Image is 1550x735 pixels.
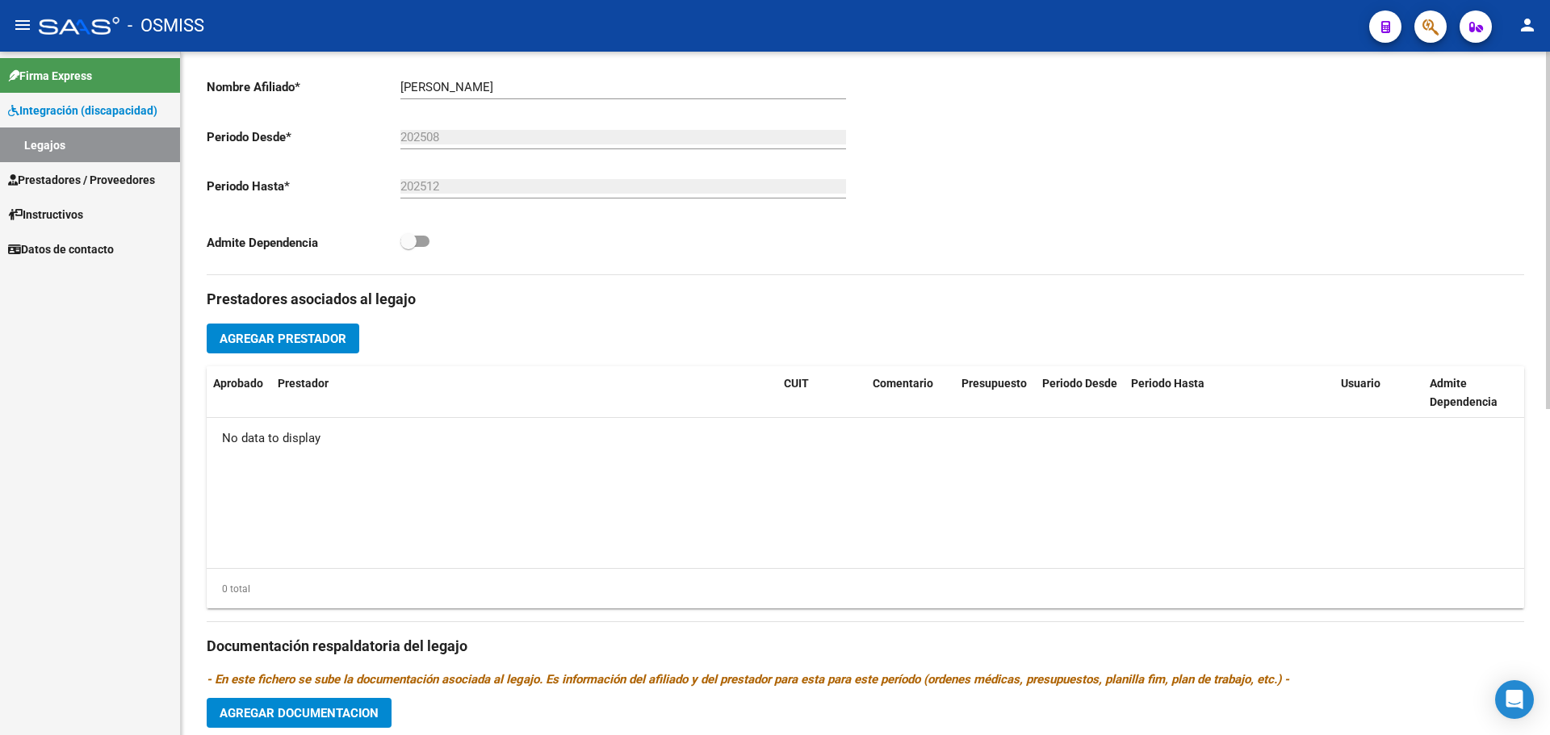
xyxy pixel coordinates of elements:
[8,102,157,119] span: Integración (discapacidad)
[961,377,1027,390] span: Presupuesto
[8,206,83,223] span: Instructivos
[873,377,933,390] span: Comentario
[1036,366,1125,420] datatable-header-cell: Periodo Desde
[1495,680,1534,719] div: Open Intercom Messenger
[1042,377,1117,390] span: Periodo Desde
[1125,366,1213,420] datatable-header-cell: Periodo Hasta
[271,366,777,420] datatable-header-cell: Prestador
[220,332,346,346] span: Agregar Prestador
[955,366,1036,420] datatable-header-cell: Presupuesto
[8,171,155,189] span: Prestadores / Proveedores
[207,234,400,252] p: Admite Dependencia
[1430,377,1498,408] span: Admite Dependencia
[1131,377,1204,390] span: Periodo Hasta
[278,377,329,390] span: Prestador
[207,635,1524,658] h3: Documentación respaldatoria del legajo
[207,128,400,146] p: Periodo Desde
[1334,366,1423,420] datatable-header-cell: Usuario
[13,15,32,35] mat-icon: menu
[128,8,204,44] span: - OSMISS
[207,177,400,195] p: Periodo Hasta
[207,418,1524,458] div: No data to display
[207,288,1524,311] h3: Prestadores asociados al legajo
[207,580,250,598] div: 0 total
[866,366,955,420] datatable-header-cell: Comentario
[1423,366,1512,420] datatable-header-cell: Admite Dependencia
[207,366,271,420] datatable-header-cell: Aprobado
[207,698,392,728] button: Agregar Documentacion
[8,240,114,258] span: Datos de contacto
[207,324,359,353] button: Agregar Prestador
[784,377,809,390] span: CUIT
[1518,15,1537,35] mat-icon: person
[777,366,866,420] datatable-header-cell: CUIT
[207,78,400,96] p: Nombre Afiliado
[207,672,1289,687] i: - En este fichero se sube la documentación asociada al legajo. Es información del afiliado y del ...
[220,706,379,720] span: Agregar Documentacion
[8,67,92,85] span: Firma Express
[213,377,263,390] span: Aprobado
[1341,377,1380,390] span: Usuario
